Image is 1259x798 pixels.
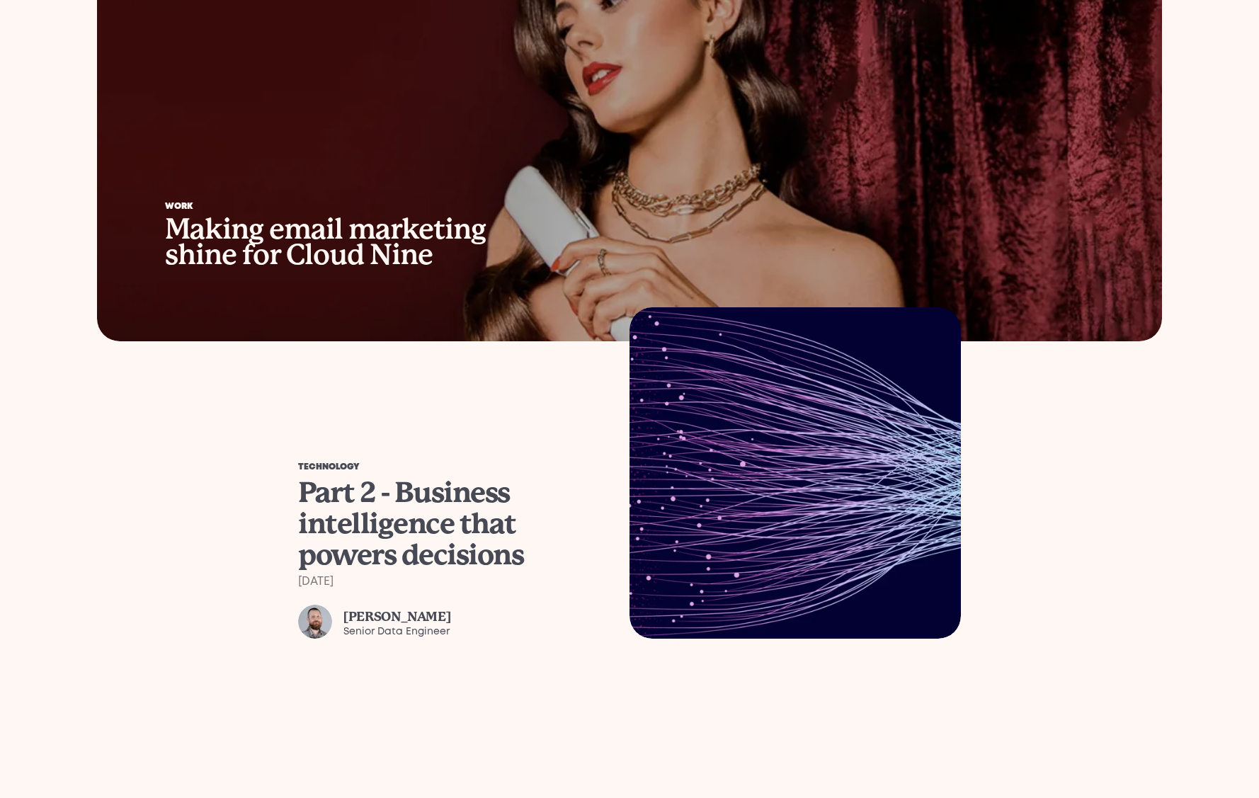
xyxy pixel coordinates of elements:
div: [DATE] [298,576,603,588]
img: Luigi Raw [298,605,332,639]
div: [PERSON_NAME] [343,608,450,625]
a: Part 2 - Business intelligence that powers decisions Technology Part 2 - Business intelligence th... [298,307,961,639]
div: Making email marketing shine for Cloud Nine [165,217,562,268]
img: Part 2 - Business intelligence that powers decisions [629,307,961,639]
div: Part 2 - Business intelligence that powers decisions [298,477,603,571]
div: Senior Data Engineer [343,625,450,639]
div: Work [165,203,562,211]
div: Technology [298,463,603,472]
